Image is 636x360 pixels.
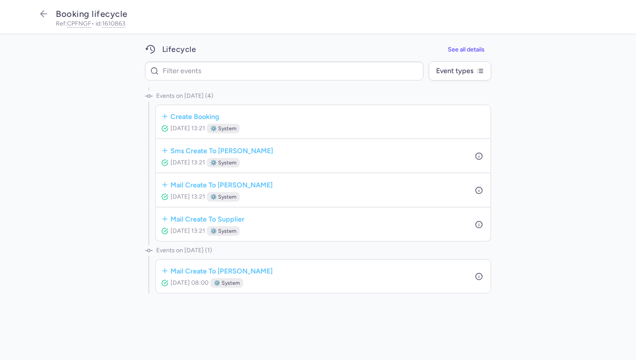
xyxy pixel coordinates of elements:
span: mail create to [PERSON_NAME] [170,265,273,276]
span: [DATE] 13:21 [170,193,205,200]
span: ⚙️ system [210,158,236,167]
span: ⚙️ system [210,124,236,133]
p: Ref: • id: [56,21,599,27]
span: mail create to [PERSON_NAME] [170,179,273,190]
span: [DATE] 13:21 [170,125,205,132]
span: Events on [DATE] (1) [156,242,212,259]
span: Booking lifecycle [56,9,128,19]
button: See all details [441,41,491,58]
span: ⚙️ system [214,279,240,287]
span: sms create to [PERSON_NAME] [170,145,273,156]
button: CPFNGF [67,21,91,27]
span: [DATE] 08:00 [170,279,209,286]
button: 1610863 [102,21,125,27]
span: mail create to supplier [170,213,244,224]
span: [DATE] 13:21 [170,159,205,166]
span: create booking [170,111,219,122]
span: Event types [436,67,473,75]
input: Filter events [145,61,424,80]
span: ⚙️ system [210,193,236,201]
button: Event types [429,61,491,80]
span: ⚙️ system [210,227,236,235]
span: See all details [448,46,485,53]
h3: Lifecycle [162,45,196,55]
span: Events on [DATE] (4) [156,87,213,105]
span: [DATE] 13:21 [170,227,205,235]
